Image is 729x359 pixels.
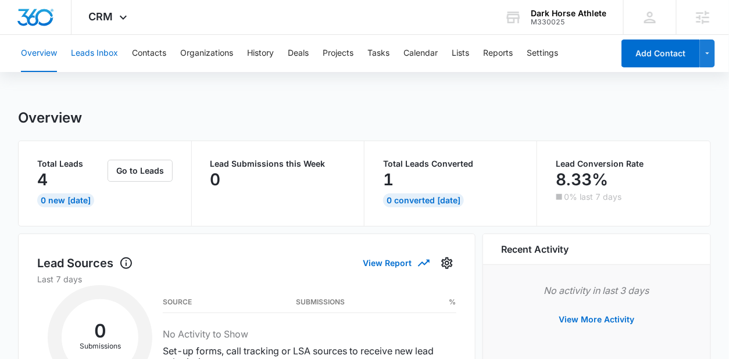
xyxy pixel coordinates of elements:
button: Settings [527,35,558,72]
p: Lead Submissions this Week [210,160,345,168]
button: History [247,35,274,72]
button: Leads Inbox [71,35,118,72]
img: logo_orange.svg [19,19,28,28]
div: Keywords by Traffic [128,69,196,76]
button: Add Contact [621,40,700,67]
button: Tasks [367,35,389,72]
h3: % [449,299,456,305]
h1: Overview [18,109,82,127]
h3: Submissions [296,299,345,305]
div: 0 Converted [DATE] [383,193,464,207]
button: Reports [483,35,513,72]
p: 0% last 7 days [564,193,621,201]
button: View More Activity [547,306,646,333]
button: Organizations [180,35,233,72]
p: No activity in last 3 days [502,283,692,297]
p: 8.33% [556,170,608,189]
h2: 0 [62,324,138,339]
h1: Lead Sources [37,254,133,272]
img: website_grey.svg [19,30,28,40]
button: View Report [363,253,428,273]
h3: Source [163,299,192,305]
p: Submissions [62,341,138,351]
p: 0 [210,170,221,189]
div: account name [531,9,606,18]
p: Total Leads Converted [383,160,518,168]
div: Domain Overview [44,69,104,76]
p: Total Leads [37,160,105,168]
div: account id [531,18,606,26]
img: tab_keywords_by_traffic_grey.svg [116,67,125,77]
p: 4 [37,170,48,189]
p: 1 [383,170,394,189]
div: v 4.0.25 [33,19,57,28]
img: tab_domain_overview_orange.svg [31,67,41,77]
button: Contacts [132,35,166,72]
p: Lead Conversion Rate [556,160,691,168]
div: 0 New [DATE] [37,193,94,207]
button: Deals [288,35,309,72]
div: Domain: [DOMAIN_NAME] [30,30,128,40]
span: CRM [89,10,113,23]
button: Settings [438,254,456,272]
button: Lists [452,35,469,72]
a: Go to Leads [108,166,173,175]
h6: Recent Activity [502,242,569,256]
button: Go to Leads [108,160,173,182]
button: Overview [21,35,57,72]
button: Projects [323,35,353,72]
h3: No Activity to Show [163,327,456,341]
p: Last 7 days [37,273,456,285]
button: Calendar [403,35,438,72]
